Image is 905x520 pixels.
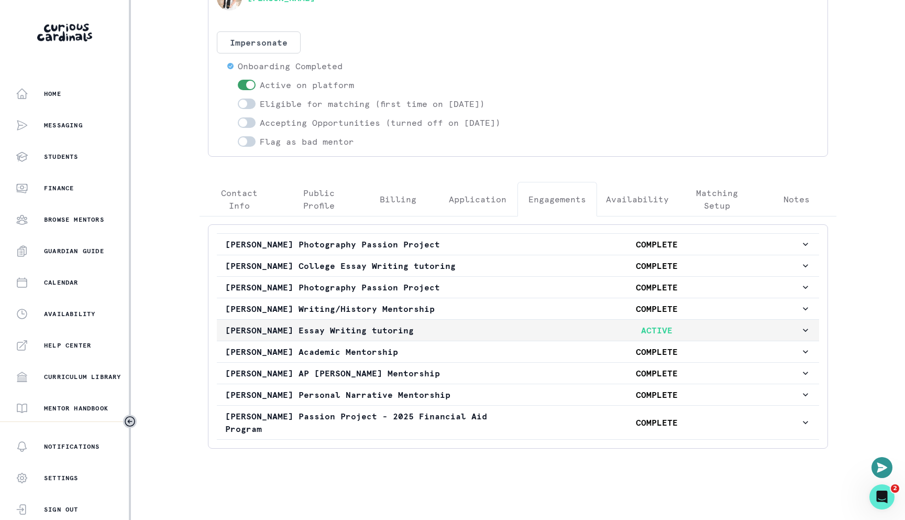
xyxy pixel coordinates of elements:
[869,484,895,510] iframe: Intercom live chat
[225,281,513,294] p: [PERSON_NAME] Photography Passion Project
[123,415,137,428] button: Toggle sidebar
[44,247,104,255] p: Guardian Guide
[449,193,506,205] p: Application
[217,298,819,319] button: [PERSON_NAME] Writing/History MentorshipCOMPLETE
[44,184,74,192] p: Finance
[891,484,899,493] span: 2
[225,410,513,435] p: [PERSON_NAME] Passion Project - 2025 Financial Aid Program
[44,90,61,98] p: Home
[687,187,748,212] p: Matching Setup
[513,302,800,315] p: COMPLETE
[44,310,95,318] p: Availability
[528,193,586,205] p: Engagements
[513,259,800,272] p: COMPLETE
[44,278,79,287] p: Calendar
[260,97,485,110] p: Eligible for matching (first time on [DATE])
[225,367,513,380] p: [PERSON_NAME] AP [PERSON_NAME] Mentorship
[225,324,513,337] p: [PERSON_NAME] Essay Writing tutoring
[44,442,100,451] p: Notifications
[44,153,79,161] p: Students
[513,345,800,358] p: COMPLETE
[44,474,79,482] p: Settings
[37,24,92,41] img: Curious Cardinals Logo
[513,416,800,429] p: COMPLETE
[44,373,122,381] p: Curriculum Library
[380,193,416,205] p: Billing
[44,341,91,350] p: Help Center
[44,121,83,129] p: Messaging
[217,31,301,53] button: Impersonate
[260,116,501,129] p: Accepting Opportunities (turned off on [DATE])
[513,281,800,294] p: COMPLETE
[606,193,669,205] p: Availability
[217,406,819,439] button: [PERSON_NAME] Passion Project - 2025 Financial Aid ProgramCOMPLETE
[208,187,270,212] p: Contact Info
[217,277,819,298] button: [PERSON_NAME] Photography Passion ProjectCOMPLETE
[871,457,892,478] button: Open or close messaging widget
[44,505,79,514] p: Sign Out
[225,388,513,401] p: [PERSON_NAME] Personal Narrative Mentorship
[44,215,104,224] p: Browse Mentors
[225,345,513,358] p: [PERSON_NAME] Academic Mentorship
[217,341,819,362] button: [PERSON_NAME] Academic MentorshipCOMPLETE
[217,234,819,255] button: [PERSON_NAME] Photography Passion ProjectCOMPLETE
[217,363,819,384] button: [PERSON_NAME] AP [PERSON_NAME] MentorshipCOMPLETE
[513,324,800,337] p: ACTIVE
[513,238,800,251] p: COMPLETE
[783,193,810,205] p: Notes
[260,135,354,148] p: Flag as bad mentor
[217,320,819,341] button: [PERSON_NAME] Essay Writing tutoringACTIVE
[225,238,513,251] p: [PERSON_NAME] Photography Passion Project
[217,384,819,405] button: [PERSON_NAME] Personal Narrative MentorshipCOMPLETE
[238,60,343,72] p: Onboarding Completed
[44,404,108,413] p: Mentor Handbook
[288,187,350,212] p: Public Profile
[225,259,513,272] p: [PERSON_NAME] College Essay Writing tutoring
[513,367,800,380] p: COMPLETE
[225,302,513,315] p: [PERSON_NAME] Writing/History Mentorship
[260,79,354,91] p: Active on platform
[217,255,819,276] button: [PERSON_NAME] College Essay Writing tutoringCOMPLETE
[513,388,800,401] p: COMPLETE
